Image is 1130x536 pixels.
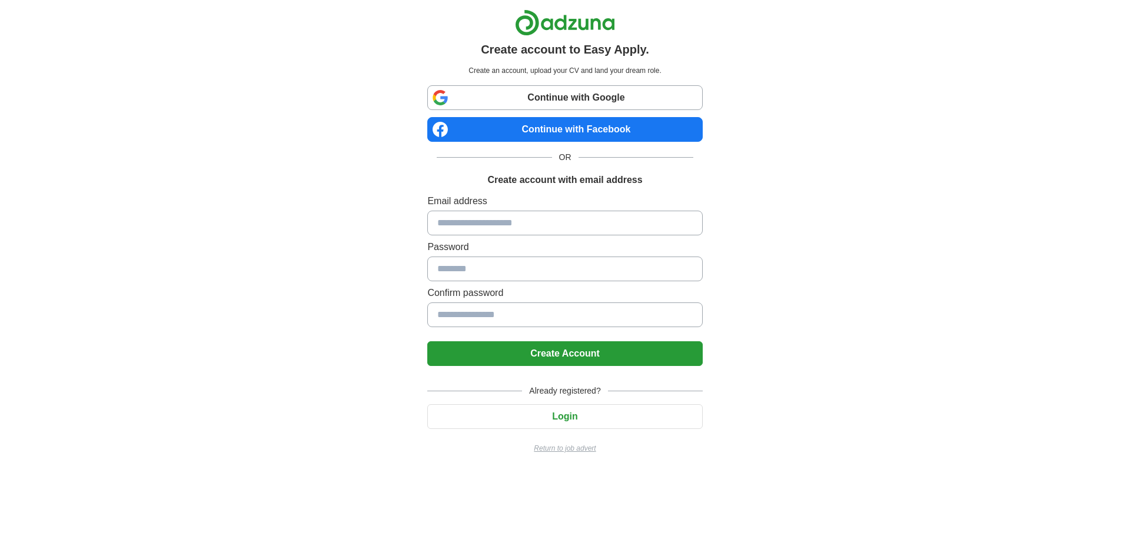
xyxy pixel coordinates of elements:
h1: Create account with email address [487,173,642,187]
h1: Create account to Easy Apply. [481,41,649,58]
label: Confirm password [427,286,702,300]
img: Adzuna logo [515,9,615,36]
span: OR [552,151,579,164]
a: Return to job advert [427,443,702,454]
label: Email address [427,194,702,208]
span: Already registered? [522,385,607,397]
a: Login [427,411,702,421]
button: Create Account [427,341,702,366]
p: Create an account, upload your CV and land your dream role. [430,65,700,76]
a: Continue with Google [427,85,702,110]
a: Continue with Facebook [427,117,702,142]
button: Login [427,404,702,429]
label: Password [427,240,702,254]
